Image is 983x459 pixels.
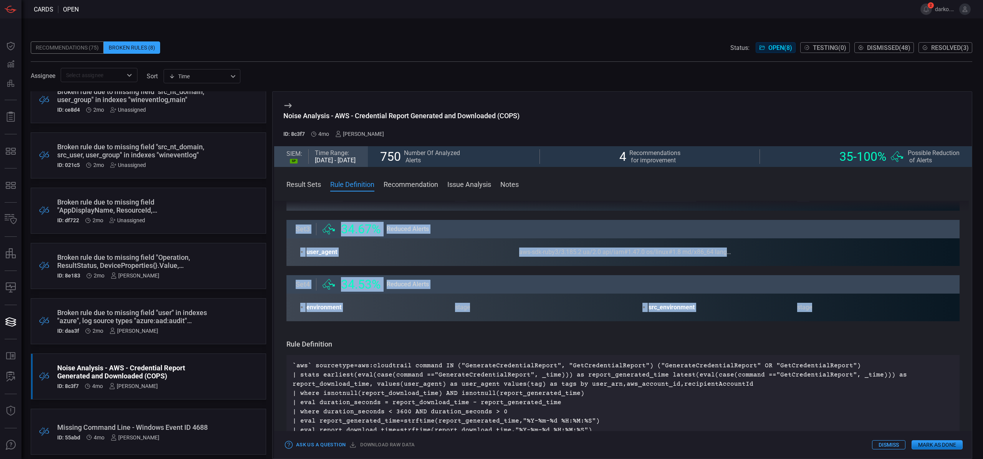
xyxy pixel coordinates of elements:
span: Dismissed ( 48 ) [867,44,910,51]
div: Broken rule due to missing field "AppDisplayName, ResourceId, UserPrincipalName" in indexes "azur... [57,198,210,214]
button: Cards [2,313,20,331]
div: Time Range: [315,149,356,157]
button: Preventions [2,74,20,92]
div: [DATE] - [DATE] [315,157,356,164]
h5: ID: 021c5 [57,162,80,168]
h5: ID: ce8d4 [57,107,80,113]
button: Testing(0) [800,42,850,53]
button: MITRE - Detection Posture [2,176,20,195]
button: Dashboard [2,37,20,55]
div: [PERSON_NAME] [111,272,159,279]
button: ALERT ANALYSIS [2,368,20,386]
div: Time [169,73,228,80]
span: Jun 10, 2025 5:47 PM [94,434,104,441]
span: • [300,248,303,257]
div: aws-sdk-ruby3/3.185.2 ua/2.0 api/iam#1.47.0 os/linux#1.8 md/x86_64 lang/jruby#9.2.5.0 md/2.5.0 cf... [519,248,732,257]
button: assets [2,244,20,263]
button: Inventory [2,210,20,229]
button: Rule Definition [330,179,374,188]
span: Recommendations for improvement [629,149,680,164]
span: Aug 10, 2025 3:18 PM [93,328,103,334]
h5: ID: 55abd [57,434,80,441]
div: Broken rule due to missing field "src_nt_domain, src_user, user_group" in indexes "wineventlog" [57,143,210,159]
div: Unassigned [110,107,146,113]
span: 2 [928,2,934,8]
div: SP [290,159,298,163]
span: Assignee [31,72,55,79]
span: Open ( 8 ) [768,44,792,51]
div: Noise Analysis - AWS - Credential Report Generated and Downloaded (COPS) [57,364,210,380]
span: Cards [34,6,53,13]
div: Unassigned [109,217,145,223]
button: Issue Analysis [447,179,491,188]
span: Number Of Analyzed Alerts [404,149,460,164]
h5: ID: 8c3f7 [57,383,79,389]
button: Ask Us A Question [2,436,20,454]
div: [PERSON_NAME] [109,383,158,389]
span: 34.67 % [341,225,381,234]
button: Result Sets [286,179,321,188]
button: Reports [2,108,20,126]
button: Open [124,70,135,81]
span: Aug 11, 2025 10:10 AM [93,217,103,223]
h5: ID: 8e183 [57,272,80,279]
span: Jun 12, 2025 4:50 PM [92,383,103,389]
div: [PERSON_NAME] [335,131,384,137]
button: Threat Intelligence [2,402,20,420]
span: 4 [619,149,626,164]
span: Set 4 [296,280,310,289]
h5: ID: df722 [57,217,79,223]
span: 34.53 % [341,280,381,289]
h5: ID: daa3f [57,328,79,334]
span: Aug 11, 2025 10:03 AM [94,272,104,279]
span: SIEM: [286,150,302,157]
span: Resolved ( 3 ) [931,44,969,51]
button: Download raw data [348,439,417,451]
h5: ID: 8c3f7 [283,131,305,137]
span: Aug 11, 2025 10:32 AM [93,162,104,168]
div: Missing Command Line - Windows Event ID 4688 [57,423,210,431]
span: darko.blagojevic [935,6,956,12]
span: 35 - 100 % [839,149,886,164]
button: MITRE - Exposures [2,142,20,160]
div: [PERSON_NAME] [111,434,159,441]
span: user_agent [306,248,519,257]
span: open [63,6,79,13]
div: Broken rule due to missing field "src_nt_domain, user_group" in indexes "wineventlog,main" [57,88,210,104]
div: stage [797,303,946,312]
div: Broken Rules (8) [104,41,160,54]
button: Ask Us a Question [283,439,348,451]
button: Open(8) [756,42,796,53]
button: 2 [920,3,932,15]
button: Notes [500,179,519,188]
span: Set 3 [296,225,310,234]
button: Detections [2,55,20,74]
button: Dismiss [872,440,905,449]
button: Mark as Done [912,440,963,449]
div: Noise Analysis - AWS - Credential Report Generated and Downloaded (COPS) [283,112,520,120]
span: Status: [730,44,750,51]
button: Rule Catalog [2,347,20,365]
button: Resolved(3) [918,42,972,53]
span: Jun 12, 2025 4:50 PM [318,131,329,137]
span: • [642,303,645,312]
span: Possible Reduction of Alerts [908,149,960,164]
span: Reduced Alerts [387,280,429,289]
div: Unassigned [110,162,146,168]
label: sort [147,73,158,80]
span: • [300,303,303,312]
div: [PERSON_NAME] [109,328,158,334]
span: 750 [380,149,401,164]
div: Broken rule due to missing field "user" in indexes "azure", log source types "azure:aad:audit" co... [57,309,210,325]
button: Compliance Monitoring [2,279,20,297]
h3: Rule Definition [286,340,960,349]
div: stage [455,303,604,312]
button: Recommendation [384,179,438,188]
span: src_environment [649,303,797,312]
span: Aug 11, 2025 12:42 PM [93,107,104,113]
span: Reduced Alerts [387,225,429,234]
button: Dismissed(48) [854,42,914,53]
span: Testing ( 0 ) [813,44,846,51]
div: Broken rule due to missing field "Operation, ResultStatus, DeviceProperties{}.Value, RequestType"... [57,253,210,269]
div: Recommendations (75) [31,41,104,54]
